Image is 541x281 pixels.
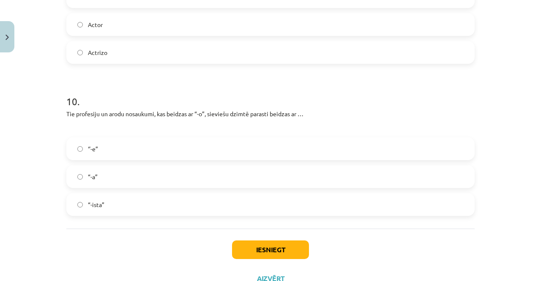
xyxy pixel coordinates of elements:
[77,22,83,27] input: Actor
[77,174,83,180] input: “-a”
[232,240,309,259] button: Iesniegt
[88,145,98,153] span: ‘’-e”
[66,109,475,118] p: Tie profesiju un arodu nosaukumi, kas beidzas ar “-o”, sieviešu dzimtē parasti beidzas ar …
[5,35,9,40] img: icon-close-lesson-0947bae3869378f0d4975bcd49f059093ad1ed9edebbc8119c70593378902aed.svg
[77,202,83,207] input: “-ista”
[77,50,83,55] input: Actrizo
[77,146,83,152] input: ‘’-e”
[88,172,98,181] span: “-a”
[88,200,104,209] span: “-ista”
[66,81,475,107] h1: 10 .
[88,20,103,29] span: Actor
[88,48,107,57] span: Actrizo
